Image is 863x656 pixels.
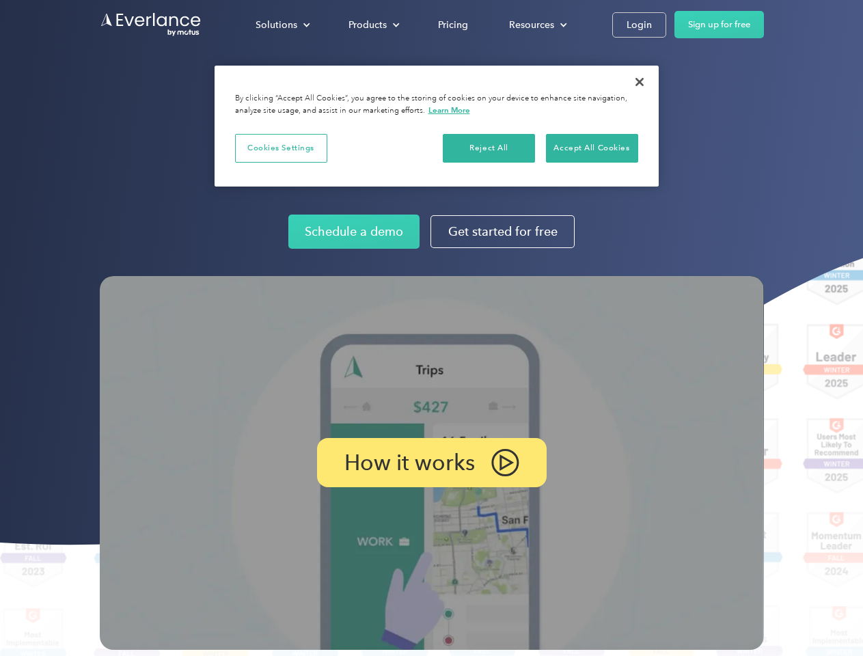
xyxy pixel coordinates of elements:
div: Resources [509,16,554,33]
div: Login [627,16,652,33]
div: Cookie banner [215,66,659,187]
button: Accept All Cookies [546,134,638,163]
div: Resources [495,13,578,37]
a: Schedule a demo [288,215,420,249]
a: Get started for free [430,215,575,248]
div: Solutions [242,13,321,37]
a: Pricing [424,13,482,37]
div: Pricing [438,16,468,33]
input: Submit [100,81,169,110]
div: Solutions [256,16,297,33]
a: More information about your privacy, opens in a new tab [428,105,470,115]
button: Cookies Settings [235,134,327,163]
a: Go to homepage [100,12,202,38]
div: By clicking “Accept All Cookies”, you agree to the storing of cookies on your device to enhance s... [235,93,638,117]
p: How it works [344,454,475,471]
button: Reject All [443,134,535,163]
a: Login [612,12,666,38]
div: Privacy [215,66,659,187]
div: Products [348,16,387,33]
button: Close [625,67,655,97]
a: Sign up for free [674,11,764,38]
div: Products [335,13,411,37]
